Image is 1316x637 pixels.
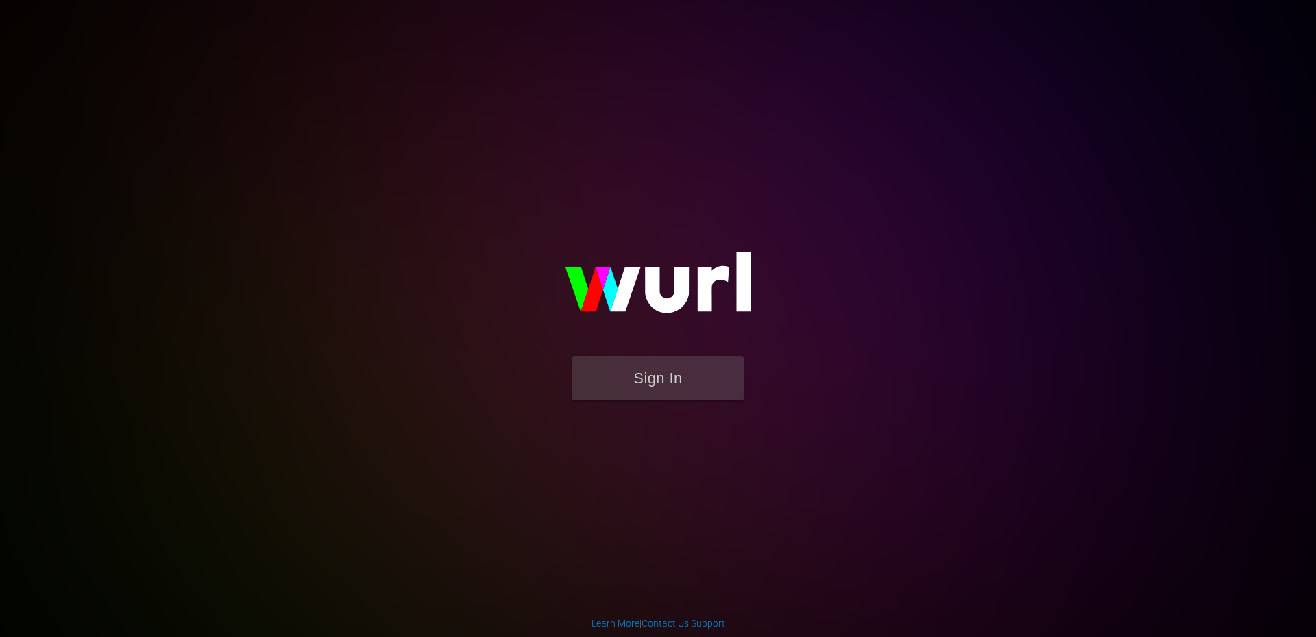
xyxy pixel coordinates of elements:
a: Contact Us [642,618,689,629]
img: wurl-logo-on-black-223613ac3d8ba8fe6dc639794a292ebdb59501304c7dfd60c99c58986ef67473.svg [521,223,795,356]
div: | | [592,616,725,630]
a: Learn More [592,618,639,629]
button: Sign In [572,356,744,400]
a: Support [691,618,725,629]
